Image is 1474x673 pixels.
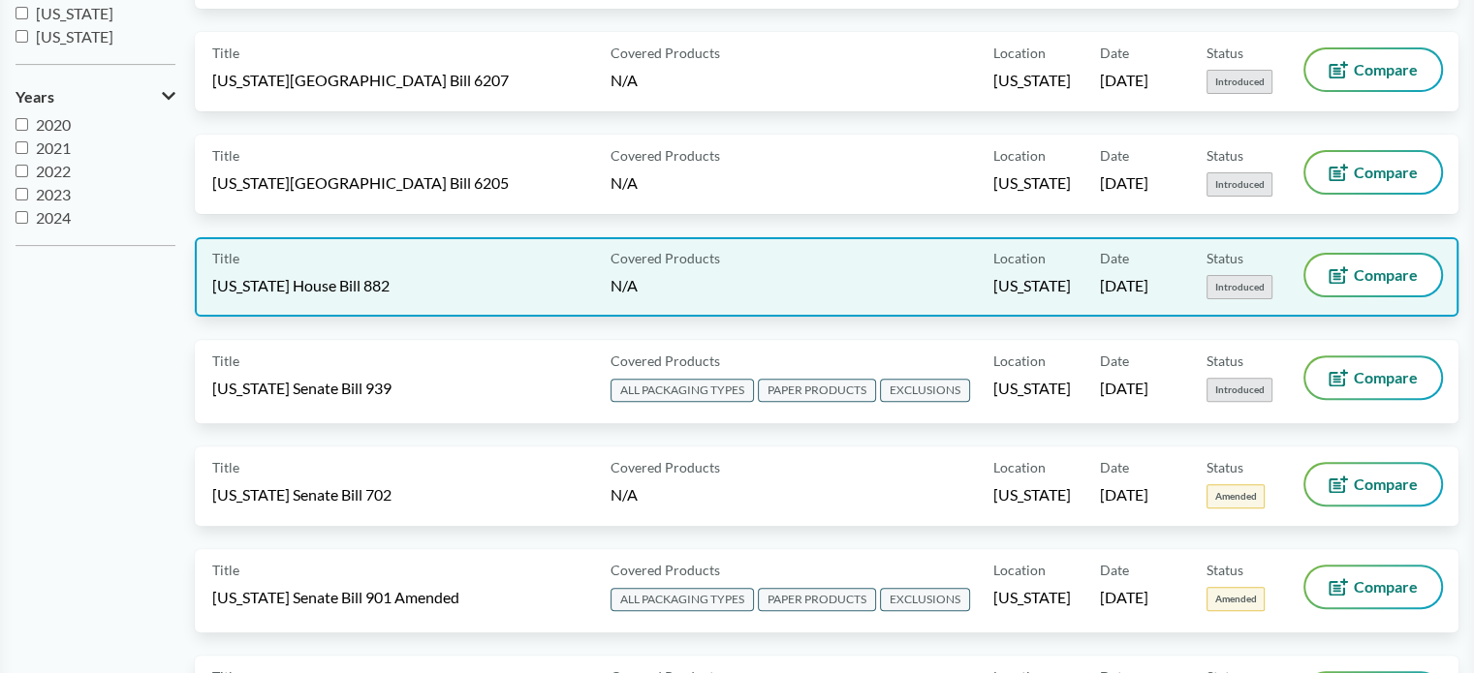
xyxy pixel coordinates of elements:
[16,88,54,106] span: Years
[1207,587,1265,611] span: Amended
[212,351,239,371] span: Title
[1100,70,1148,91] span: [DATE]
[993,248,1046,268] span: Location
[611,173,638,192] span: N/A
[1100,145,1129,166] span: Date
[1305,464,1441,505] button: Compare
[1207,248,1243,268] span: Status
[1207,457,1243,477] span: Status
[1100,484,1148,505] span: [DATE]
[1305,566,1441,607] button: Compare
[1207,70,1272,94] span: Introduced
[1100,457,1129,477] span: Date
[36,208,71,227] span: 2024
[611,351,720,371] span: Covered Products
[212,457,239,477] span: Title
[1207,484,1265,508] span: Amended
[212,560,239,580] span: Title
[1207,172,1272,197] span: Introduced
[993,70,1071,91] span: [US_STATE]
[1207,145,1243,166] span: Status
[16,211,28,224] input: 2024
[212,70,509,91] span: [US_STATE][GEOGRAPHIC_DATA] Bill 6207
[1354,267,1418,283] span: Compare
[212,587,459,608] span: [US_STATE] Senate Bill 901 Amended
[16,30,28,43] input: [US_STATE]
[611,71,638,89] span: N/A
[212,275,390,296] span: [US_STATE] House Bill 882
[758,588,876,611] span: PAPER PRODUCTS
[1100,275,1148,296] span: [DATE]
[1305,49,1441,90] button: Compare
[993,172,1071,194] span: [US_STATE]
[1354,476,1418,492] span: Compare
[1207,275,1272,299] span: Introduced
[212,248,239,268] span: Title
[611,560,720,580] span: Covered Products
[16,188,28,200] input: 2023
[1305,357,1441,398] button: Compare
[611,43,720,63] span: Covered Products
[1100,351,1129,371] span: Date
[1207,351,1243,371] span: Status
[611,588,754,611] span: ALL PACKAGING TYPES
[1354,62,1418,77] span: Compare
[993,378,1071,399] span: [US_STATE]
[1100,560,1129,580] span: Date
[36,162,71,180] span: 2022
[1100,587,1148,608] span: [DATE]
[1100,378,1148,399] span: [DATE]
[212,172,509,194] span: [US_STATE][GEOGRAPHIC_DATA] Bill 6205
[212,145,239,166] span: Title
[212,43,239,63] span: Title
[212,484,392,505] span: [US_STATE] Senate Bill 702
[1354,370,1418,385] span: Compare
[16,80,175,113] button: Years
[1354,579,1418,595] span: Compare
[611,457,720,477] span: Covered Products
[611,248,720,268] span: Covered Products
[1207,378,1272,402] span: Introduced
[993,484,1071,505] span: [US_STATE]
[36,27,113,46] span: [US_STATE]
[36,185,71,203] span: 2023
[1305,255,1441,295] button: Compare
[993,457,1046,477] span: Location
[993,145,1046,166] span: Location
[1305,152,1441,193] button: Compare
[36,138,71,157] span: 2021
[1100,172,1148,194] span: [DATE]
[611,485,638,504] span: N/A
[611,379,754,402] span: ALL PACKAGING TYPES
[1207,43,1243,63] span: Status
[993,275,1071,296] span: [US_STATE]
[16,141,28,154] input: 2021
[36,4,113,22] span: [US_STATE]
[1100,43,1129,63] span: Date
[36,115,71,134] span: 2020
[880,588,970,611] span: EXCLUSIONS
[1100,248,1129,268] span: Date
[880,379,970,402] span: EXCLUSIONS
[1354,165,1418,180] span: Compare
[611,145,720,166] span: Covered Products
[16,165,28,177] input: 2022
[16,7,28,19] input: [US_STATE]
[758,379,876,402] span: PAPER PRODUCTS
[993,351,1046,371] span: Location
[16,118,28,131] input: 2020
[611,276,638,294] span: N/A
[993,43,1046,63] span: Location
[212,378,392,399] span: [US_STATE] Senate Bill 939
[993,560,1046,580] span: Location
[1207,560,1243,580] span: Status
[993,587,1071,608] span: [US_STATE]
